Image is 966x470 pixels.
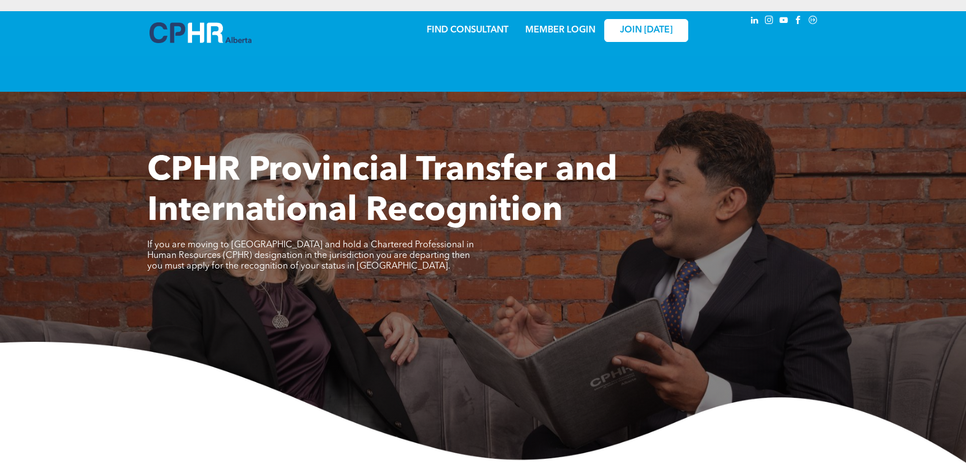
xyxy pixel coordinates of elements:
span: CPHR Provincial Transfer and International Recognition [147,154,617,228]
a: youtube [778,14,790,29]
a: facebook [792,14,805,29]
a: Social network [807,14,819,29]
span: If you are moving to [GEOGRAPHIC_DATA] and hold a Chartered Professional in Human Resources (CPHR... [147,241,474,271]
a: FIND CONSULTANT [427,26,508,35]
a: JOIN [DATE] [604,19,688,42]
a: instagram [763,14,776,29]
a: MEMBER LOGIN [525,26,595,35]
img: A blue and white logo for cp alberta [150,22,251,43]
a: linkedin [749,14,761,29]
span: JOIN [DATE] [620,25,673,36]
